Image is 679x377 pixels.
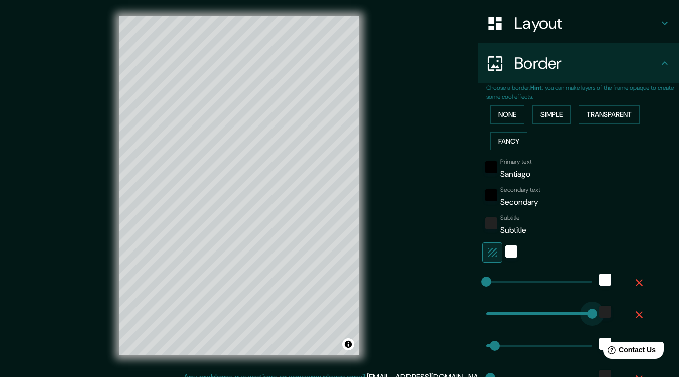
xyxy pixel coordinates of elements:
label: Primary text [500,158,531,166]
button: white [599,274,611,286]
h4: Layout [514,13,659,33]
button: Toggle attribution [342,338,354,350]
button: None [490,105,524,124]
button: white [505,245,517,258]
button: color-222222 [485,217,497,229]
label: Secondary text [500,186,540,194]
button: black [485,161,497,173]
button: Transparent [579,105,640,124]
h4: Border [514,53,659,73]
button: color-222222 [599,306,611,318]
button: Fancy [490,132,527,151]
label: Subtitle [500,214,520,222]
iframe: Help widget launcher [590,338,668,366]
button: Simple [532,105,571,124]
div: Layout [478,3,679,43]
b: Hint [530,84,542,92]
button: black [485,189,497,201]
p: Choose a border. : you can make layers of the frame opaque to create some cool effects. [486,83,679,101]
div: Border [478,43,679,83]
